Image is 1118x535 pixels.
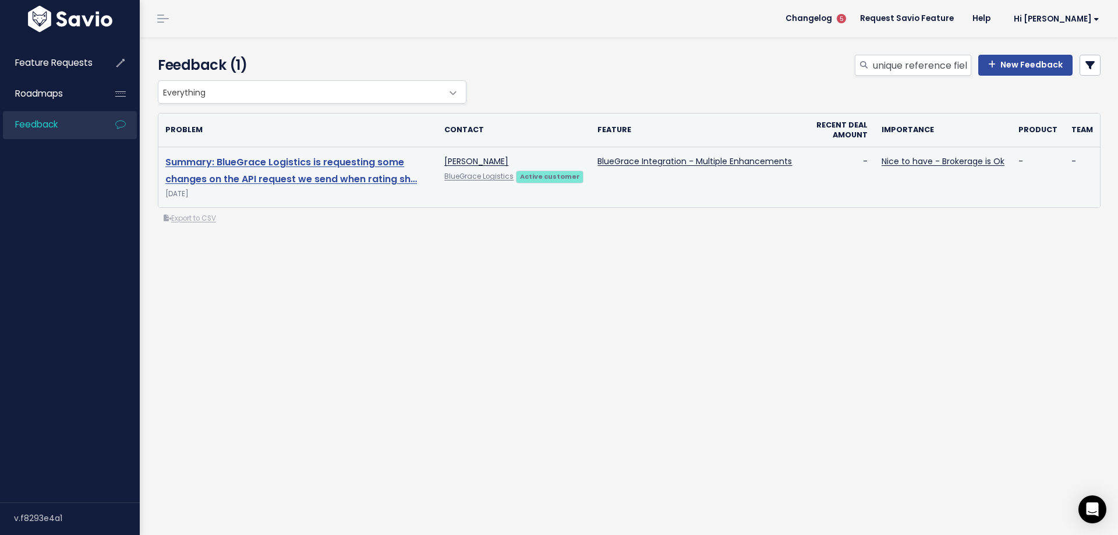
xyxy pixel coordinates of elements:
[786,15,832,23] span: Changelog
[444,155,508,167] a: [PERSON_NAME]
[437,114,590,147] th: Contact
[15,56,93,69] span: Feature Requests
[15,87,63,100] span: Roadmaps
[851,10,963,27] a: Request Savio Feature
[978,55,1073,76] a: New Feedback
[590,114,799,147] th: Feature
[165,155,417,186] a: Summary: BlueGrace Logistics is requesting some changes on the API request we send when rating sh…
[882,155,1004,167] a: Nice to have - Brokerage is Ok
[1011,147,1064,208] td: -
[158,81,443,103] span: Everything
[164,214,216,223] a: Export to CSV
[158,80,466,104] span: Everything
[1064,147,1100,208] td: -
[875,114,1011,147] th: Importance
[837,14,846,23] span: 5
[597,155,792,167] a: BlueGrace Integration - Multiple Enhancements
[520,172,580,181] strong: Active customer
[3,49,97,76] a: Feature Requests
[799,147,875,208] td: -
[963,10,1000,27] a: Help
[1078,495,1106,523] div: Open Intercom Messenger
[15,118,58,130] span: Feedback
[1011,114,1064,147] th: Product
[25,6,115,32] img: logo-white.9d6f32f41409.svg
[3,111,97,138] a: Feedback
[516,170,583,182] a: Active customer
[3,80,97,107] a: Roadmaps
[872,55,971,76] input: Search feedback...
[158,55,461,76] h4: Feedback (1)
[1064,114,1100,147] th: Team
[444,172,514,181] a: BlueGrace Logistics
[1000,10,1109,28] a: Hi [PERSON_NAME]
[158,114,437,147] th: Problem
[799,114,875,147] th: Recent deal amount
[14,503,140,533] div: v.f8293e4a1
[1014,15,1099,23] span: Hi [PERSON_NAME]
[165,188,430,200] div: [DATE]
